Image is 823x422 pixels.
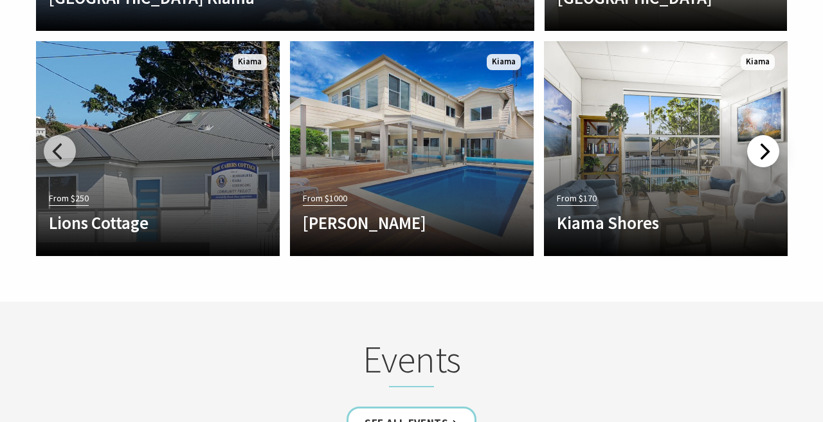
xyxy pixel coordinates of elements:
[49,191,89,206] span: From $250
[36,41,280,256] a: From $250 Lions Cottage Kiama
[233,54,267,70] span: Kiama
[557,191,597,206] span: From $170
[544,41,788,256] a: From $170 Kiama Shores Kiama
[303,212,484,233] h4: [PERSON_NAME]
[159,337,664,387] h2: Events
[49,212,230,233] h4: Lions Cottage
[303,191,347,206] span: From $1000
[557,212,738,233] h4: Kiama Shores
[741,54,775,70] span: Kiama
[487,54,521,70] span: Kiama
[290,41,534,256] a: From $1000 [PERSON_NAME] Kiama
